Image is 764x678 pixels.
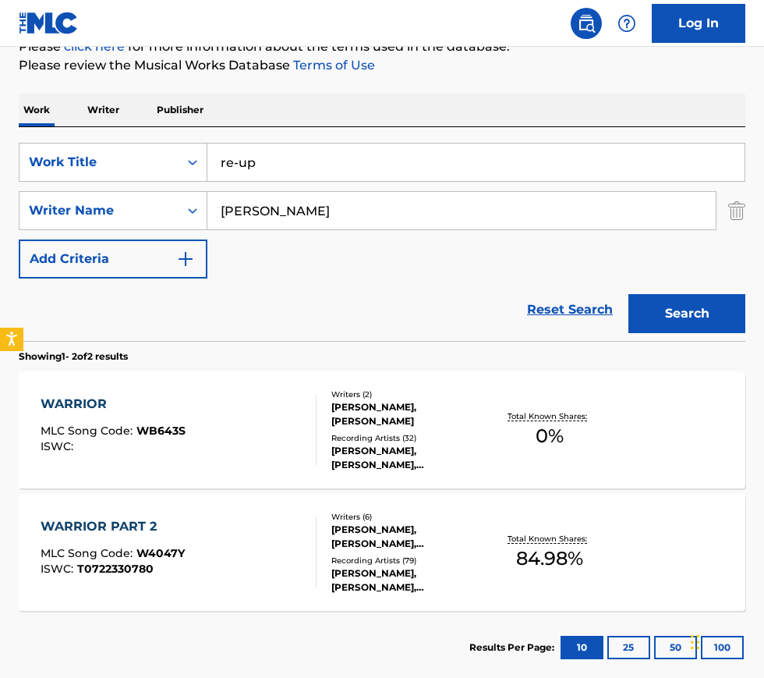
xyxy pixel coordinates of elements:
[691,619,700,666] div: Drag
[628,294,745,333] button: Search
[41,517,185,536] div: WARRIOR PART 2
[469,641,558,655] p: Results Per Page:
[29,153,169,172] div: Work Title
[617,14,636,33] img: help
[19,240,207,279] button: Add Criteria
[519,293,621,327] a: Reset Search
[41,395,186,414] div: WARRIOR
[83,94,124,126] p: Writer
[19,350,128,364] p: Showing 1 - 2 of 2 results
[19,94,55,126] p: Work
[652,4,745,43] a: Log In
[331,432,489,444] div: Recording Artists ( 32 )
[290,58,375,73] a: Terms of Use
[331,555,489,566] div: Recording Artists ( 79 )
[331,566,489,595] div: [PERSON_NAME], [PERSON_NAME], [PERSON_NAME], [PERSON_NAME], [PERSON_NAME]
[19,56,745,75] p: Please review the Musical Works Database
[508,410,591,422] p: Total Known Shares:
[136,424,186,438] span: WB643S
[176,250,195,268] img: 9d2ae6d4665cec9f34b9.svg
[41,562,77,576] span: ISWC :
[561,636,603,659] button: 10
[19,37,745,56] p: Please for more information about the terms used in the database.
[508,533,591,545] p: Total Known Shares:
[686,603,764,678] iframe: Chat Widget
[331,444,489,472] div: [PERSON_NAME], [PERSON_NAME], [PERSON_NAME], [PERSON_NAME] [FEAT. MIDIAN], [PERSON_NAME]
[331,511,489,523] div: Writers ( 6 )
[19,12,79,34] img: MLC Logo
[516,545,583,573] span: 84.98 %
[728,191,745,230] img: Delete Criterion
[611,8,642,39] div: Help
[19,371,745,488] a: WARRIORMLC Song Code:WB643SISWC:Writers (2)[PERSON_NAME], [PERSON_NAME]Recording Artists (32)[PER...
[577,14,596,33] img: search
[536,422,564,450] span: 0 %
[331,523,489,551] div: [PERSON_NAME], [PERSON_NAME], [PERSON_NAME], [PERSON_NAME] [PERSON_NAME], [PERSON_NAME], [PERSON_...
[19,143,745,341] form: Search Form
[41,439,77,453] span: ISWC :
[607,636,650,659] button: 25
[654,636,697,659] button: 50
[41,546,136,560] span: MLC Song Code :
[77,562,154,576] span: T0722330780
[331,400,489,428] div: [PERSON_NAME], [PERSON_NAME]
[41,424,136,438] span: MLC Song Code :
[571,8,602,39] a: Public Search
[136,546,185,560] span: W4047Y
[29,201,169,220] div: Writer Name
[152,94,208,126] p: Publisher
[331,389,489,400] div: Writers ( 2 )
[19,494,745,611] a: WARRIOR PART 2MLC Song Code:W4047YISWC:T0722330780Writers (6)[PERSON_NAME], [PERSON_NAME], [PERSO...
